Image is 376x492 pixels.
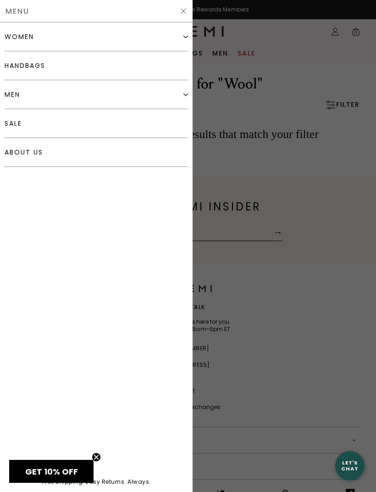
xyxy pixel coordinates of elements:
[92,453,101,462] button: Close teaser
[25,466,78,477] span: GET 10% OFF
[183,92,188,97] img: Expand
[5,109,188,138] a: sale
[335,460,365,471] div: Let's Chat
[6,8,29,15] span: Menu
[9,460,94,483] div: GET 10% OFFClose teaser
[5,138,188,167] a: about us
[183,34,188,39] img: Expand
[5,33,34,40] div: women
[180,7,187,15] img: Hide Slider
[5,91,20,98] div: men
[5,51,188,80] a: handbags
